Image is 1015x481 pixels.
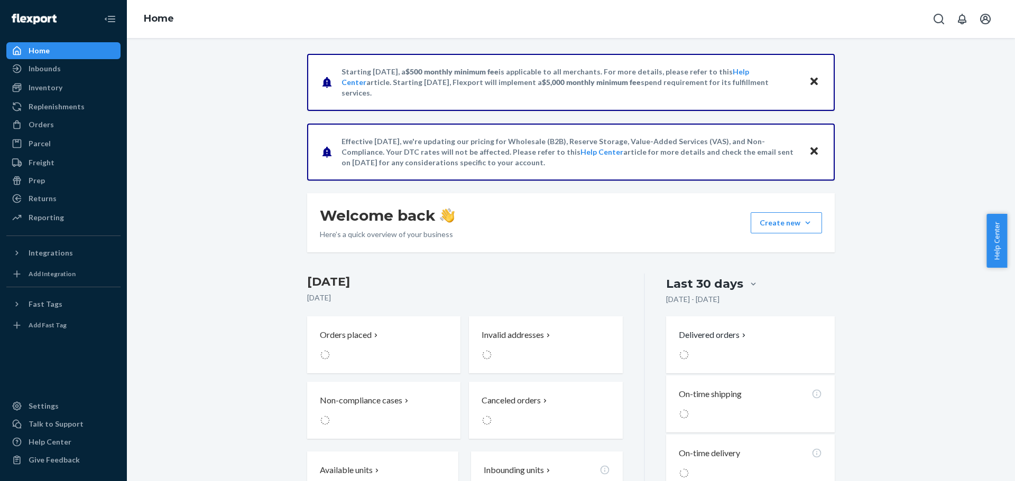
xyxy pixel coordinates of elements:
[6,135,121,152] a: Parcel
[952,8,973,30] button: Open notifications
[405,67,499,76] span: $500 monthly minimum fee
[307,293,623,303] p: [DATE]
[320,229,455,240] p: Here’s a quick overview of your business
[6,154,121,171] a: Freight
[542,78,641,87] span: $5,000 monthly minimum fee
[469,382,622,439] button: Canceled orders
[29,63,61,74] div: Inbounds
[6,172,121,189] a: Prep
[440,208,455,223] img: hand-wave emoji
[807,74,821,90] button: Close
[29,45,50,56] div: Home
[6,416,121,432] a: Talk to Support
[751,212,822,233] button: Create new
[29,82,62,93] div: Inventory
[6,116,121,133] a: Orders
[99,8,121,30] button: Close Navigation
[928,8,949,30] button: Open Search Box
[986,214,1007,268] button: Help Center
[29,138,51,149] div: Parcel
[6,451,121,468] button: Give Feedback
[482,329,544,341] p: Invalid addresses
[320,206,455,225] h1: Welcome back
[6,244,121,261] button: Integrations
[29,119,54,130] div: Orders
[807,144,821,159] button: Close
[975,8,996,30] button: Open account menu
[6,209,121,226] a: Reporting
[679,447,740,459] p: On-time delivery
[29,175,45,186] div: Prep
[307,273,623,290] h3: [DATE]
[29,320,67,329] div: Add Fast Tag
[6,42,121,59] a: Home
[6,398,121,414] a: Settings
[320,464,373,476] p: Available units
[6,190,121,207] a: Returns
[679,388,742,400] p: On-time shipping
[12,14,57,24] img: Flexport logo
[484,464,544,476] p: Inbounding units
[580,147,623,156] a: Help Center
[6,296,121,313] button: Fast Tags
[29,248,73,258] div: Integrations
[666,294,719,305] p: [DATE] - [DATE]
[342,136,799,168] p: Effective [DATE], we're updating our pricing for Wholesale (B2B), Reserve Storage, Value-Added Se...
[29,401,59,411] div: Settings
[6,98,121,115] a: Replenishments
[144,13,174,24] a: Home
[307,316,460,373] button: Orders placed
[6,79,121,96] a: Inventory
[29,299,62,309] div: Fast Tags
[307,382,460,439] button: Non-compliance cases
[29,455,80,465] div: Give Feedback
[29,157,54,168] div: Freight
[320,329,372,341] p: Orders placed
[679,329,748,341] button: Delivered orders
[342,67,799,98] p: Starting [DATE], a is applicable to all merchants. For more details, please refer to this article...
[29,212,64,223] div: Reporting
[29,101,85,112] div: Replenishments
[29,419,84,429] div: Talk to Support
[666,276,743,292] div: Last 30 days
[482,394,541,407] p: Canceled orders
[6,266,121,282] a: Add Integration
[135,4,182,34] ol: breadcrumbs
[29,269,76,278] div: Add Integration
[29,437,71,447] div: Help Center
[6,433,121,450] a: Help Center
[6,317,121,334] a: Add Fast Tag
[29,193,57,204] div: Returns
[320,394,402,407] p: Non-compliance cases
[469,316,622,373] button: Invalid addresses
[6,60,121,77] a: Inbounds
